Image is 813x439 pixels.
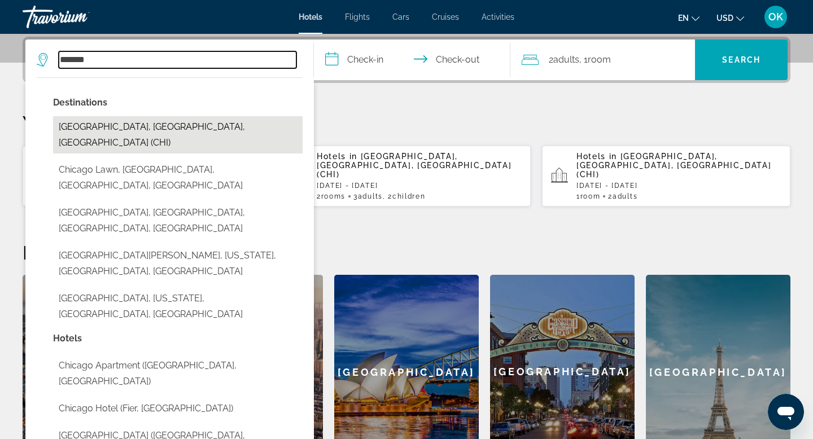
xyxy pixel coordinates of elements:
a: Travorium [23,2,135,32]
div: Search widget [25,39,788,80]
span: [GEOGRAPHIC_DATA], [GEOGRAPHIC_DATA], [GEOGRAPHIC_DATA] (CHI) [576,152,771,179]
button: Select hotel: Chicago Apartment (Katowice, PL) [53,355,303,392]
span: rooms [321,192,346,200]
a: Activities [482,12,514,21]
span: 2 [608,192,637,200]
span: Adults [553,54,579,65]
span: 2 [317,192,346,200]
span: USD [716,14,733,23]
button: Select city: Chicago O'hare International Airport, Illinois, IL, United States [53,245,303,282]
span: 1 [576,192,600,200]
p: Hotel options [53,331,303,346]
span: Adults [358,192,383,200]
button: Select check in and out date [314,39,510,80]
a: Cars [392,12,409,21]
span: Hotels in [317,152,357,161]
a: Cruises [432,12,459,21]
p: Your Recent Searches [23,111,790,134]
a: Flights [345,12,370,21]
span: Room [588,54,611,65]
button: Hotels in [GEOGRAPHIC_DATA], [GEOGRAPHIC_DATA], [GEOGRAPHIC_DATA] (CLT)[DATE] - [DATE]1Room2Adults [23,145,271,207]
button: Select hotel: Chicago hotel (Fier, AL) [53,398,303,419]
button: Change currency [716,10,744,26]
span: Hotels in [576,152,617,161]
span: Children [392,192,425,200]
span: Search [722,55,760,64]
button: Hotels in [GEOGRAPHIC_DATA], [GEOGRAPHIC_DATA], [GEOGRAPHIC_DATA] (CHI)[DATE] - [DATE]2rooms3Adul... [282,145,531,207]
button: Select city: Chicago Museum Campus, Chicago, IL, United States [53,202,303,239]
span: en [678,14,689,23]
button: Select city: Chicago Lawn, Chicago, IL, United States [53,159,303,196]
iframe: Кнопка запуска окна обмена сообщениями [768,394,804,430]
span: [GEOGRAPHIC_DATA], [GEOGRAPHIC_DATA], [GEOGRAPHIC_DATA] (CHI) [317,152,512,179]
p: City options [53,95,303,111]
span: , 1 [579,52,611,68]
button: Hotels in [GEOGRAPHIC_DATA], [GEOGRAPHIC_DATA], [GEOGRAPHIC_DATA] (CHI)[DATE] - [DATE]1Room2Adults [542,145,790,207]
p: [DATE] - [DATE] [576,182,781,190]
button: Select city: Chicago, IL, United States (CHI) [53,116,303,153]
button: Change language [678,10,700,26]
p: [DATE] - [DATE] [317,182,522,190]
span: OK [768,11,783,23]
h2: Featured Destinations [23,241,790,264]
span: Adults [613,192,637,200]
span: 2 [549,52,579,68]
button: Search [695,39,788,80]
button: Select city: Chicago Midway Airport, Illinois, IL, United States [53,288,303,325]
span: , 2 [383,192,426,200]
span: 3 [353,192,383,200]
a: Hotels [299,12,322,21]
input: Search hotel destination [59,51,296,68]
span: Room [580,192,601,200]
button: Travelers: 2 adults, 0 children [510,39,696,80]
button: User Menu [761,5,790,29]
